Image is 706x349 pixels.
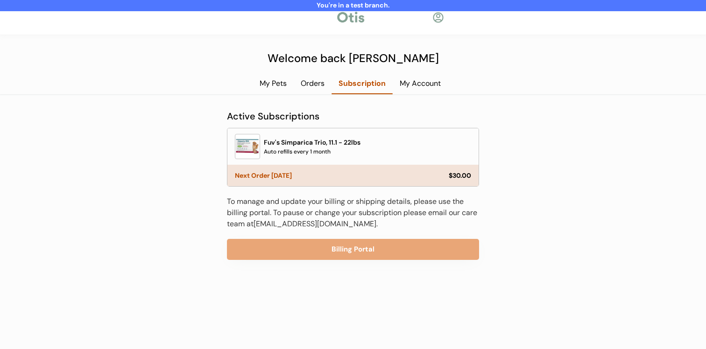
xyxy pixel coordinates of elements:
div: Next Order [DATE] [235,172,447,179]
div: My Pets [253,78,294,89]
div: Orders [294,78,332,89]
div: Fuv's Simparica Trio, 11.1 - 22lbs [264,138,360,147]
div: Subscription [332,78,393,89]
div: Active Subscriptions [227,109,319,123]
div: Auto refills every 1 month [264,147,331,156]
div: $30.00 [449,172,471,179]
a: [EMAIL_ADDRESS][DOMAIN_NAME] [254,219,376,229]
div: Welcome back [PERSON_NAME] [262,50,444,67]
div: My Account [393,78,448,89]
div: To manage and update your billing or shipping details, please use the billing portal. To pause or... [227,196,479,230]
button: Billing Portal [227,239,479,260]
